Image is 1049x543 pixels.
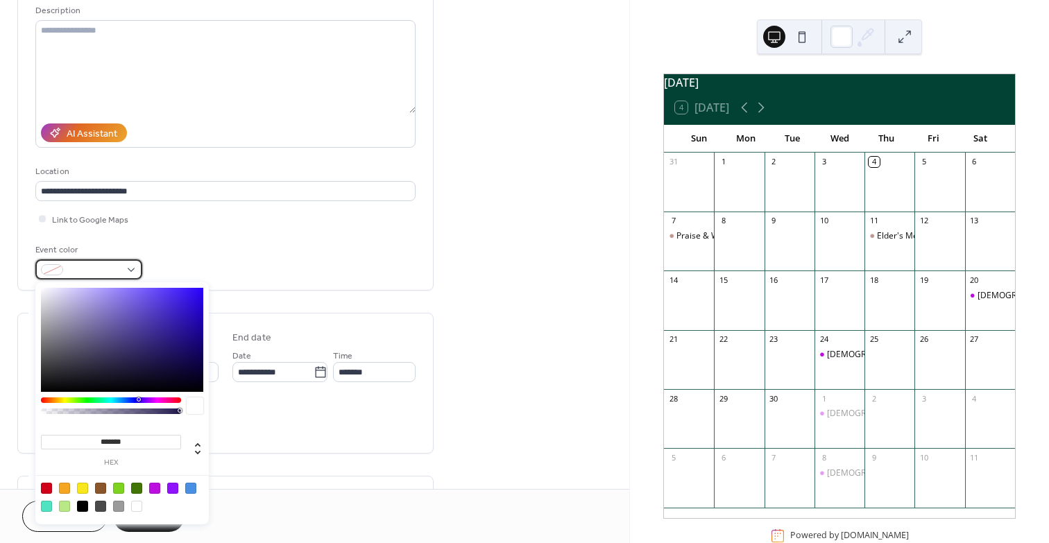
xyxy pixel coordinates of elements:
[137,510,160,525] span: Save
[869,393,879,404] div: 2
[910,125,957,153] div: Fri
[35,243,139,257] div: Event color
[167,483,178,494] div: #9013FE
[46,510,83,525] span: Cancel
[965,290,1015,302] div: Ladies Fellowship
[969,393,980,404] div: 4
[232,331,271,345] div: End date
[185,483,196,494] div: #4A90E2
[816,125,863,153] div: Wed
[869,275,879,285] div: 18
[919,452,929,463] div: 10
[969,275,980,285] div: 20
[41,501,52,512] div: #50E3C2
[668,275,679,285] div: 14
[718,275,728,285] div: 15
[718,393,728,404] div: 29
[819,216,829,226] div: 10
[718,334,728,345] div: 22
[67,127,117,141] div: AI Assistant
[869,216,879,226] div: 11
[769,157,779,167] div: 2
[841,530,909,542] a: [DOMAIN_NAME]
[827,467,1036,479] div: [DEMOGRAPHIC_DATA] [DEMOGRAPHIC_DATA] Study
[769,393,779,404] div: 30
[113,483,124,494] div: #7ED321
[769,125,817,153] div: Tue
[919,275,929,285] div: 19
[819,334,829,345] div: 24
[919,216,929,226] div: 12
[131,483,142,494] div: #417505
[819,157,829,167] div: 3
[815,467,864,479] div: Ladies Bible Study
[869,334,879,345] div: 25
[333,349,352,363] span: Time
[718,452,728,463] div: 6
[676,230,811,242] div: Praise & Worship evening 7 - 8 pm.
[41,123,127,142] button: AI Assistant
[769,452,779,463] div: 7
[77,501,88,512] div: #000000
[969,157,980,167] div: 6
[675,125,722,153] div: Sun
[41,483,52,494] div: #D0021B
[819,275,829,285] div: 17
[22,501,108,532] button: Cancel
[35,164,413,179] div: Location
[769,334,779,345] div: 23
[969,216,980,226] div: 13
[919,157,929,167] div: 5
[668,157,679,167] div: 31
[95,483,106,494] div: #8B572A
[827,408,1036,420] div: [DEMOGRAPHIC_DATA] [DEMOGRAPHIC_DATA] Study
[819,452,829,463] div: 8
[790,530,909,542] div: Powered by
[815,408,864,420] div: Ladies Bible Study
[969,452,980,463] div: 11
[668,334,679,345] div: 21
[668,452,679,463] div: 5
[131,501,142,512] div: #FFFFFF
[819,393,829,404] div: 1
[869,452,879,463] div: 9
[664,230,714,242] div: Praise & Worship evening 7 - 8 pm.
[877,230,937,242] div: Elder's Meeting
[827,349,1036,361] div: [DEMOGRAPHIC_DATA] [DEMOGRAPHIC_DATA] Study
[863,125,910,153] div: Thu
[59,501,70,512] div: #B8E986
[77,483,88,494] div: #F8E71C
[718,216,728,226] div: 8
[722,125,769,153] div: Mon
[149,483,160,494] div: #BD10E0
[769,275,779,285] div: 16
[35,3,413,18] div: Description
[668,393,679,404] div: 28
[668,216,679,226] div: 7
[815,349,864,361] div: Ladies Bible Study
[969,334,980,345] div: 27
[59,483,70,494] div: #F5A623
[957,125,1004,153] div: Sat
[919,393,929,404] div: 3
[52,213,128,227] span: Link to Google Maps
[869,157,879,167] div: 4
[919,334,929,345] div: 26
[664,74,1015,91] div: [DATE]
[718,157,728,167] div: 1
[95,501,106,512] div: #4A4A4A
[113,501,124,512] div: #9B9B9B
[41,459,181,467] label: hex
[864,230,914,242] div: Elder's Meeting
[769,216,779,226] div: 9
[232,349,251,363] span: Date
